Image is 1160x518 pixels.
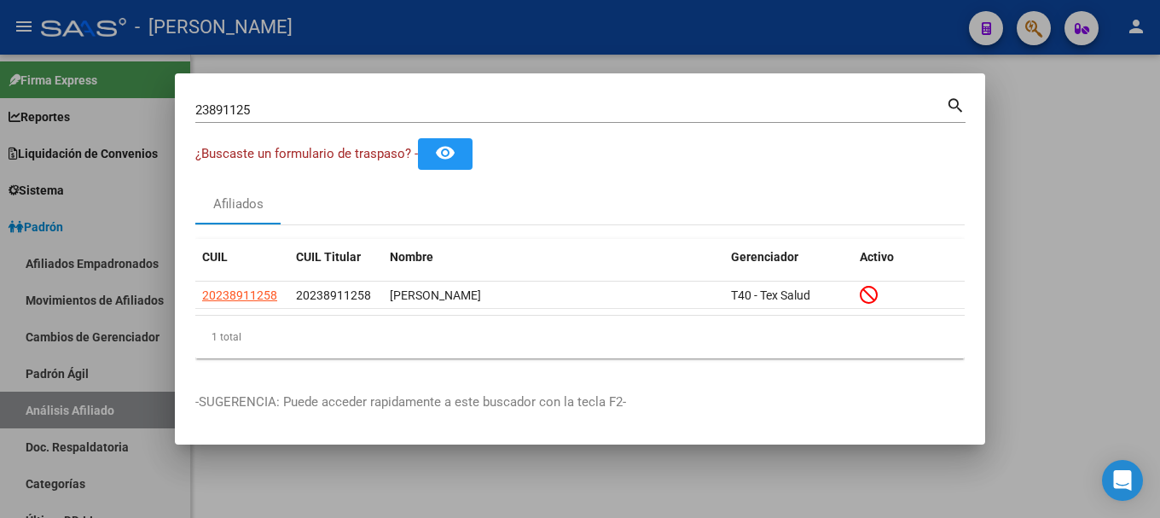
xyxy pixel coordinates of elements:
span: 20238911258 [296,288,371,302]
datatable-header-cell: Activo [853,239,965,276]
span: ¿Buscaste un formulario de traspaso? - [195,146,418,161]
div: Open Intercom Messenger [1102,460,1143,501]
span: Gerenciador [731,250,798,264]
datatable-header-cell: Nombre [383,239,724,276]
mat-icon: search [946,94,966,114]
datatable-header-cell: Gerenciador [724,239,853,276]
div: Afiliados [213,195,264,214]
datatable-header-cell: CUIL Titular [289,239,383,276]
p: -SUGERENCIA: Puede acceder rapidamente a este buscador con la tecla F2- [195,393,965,412]
div: [PERSON_NAME] [390,286,717,306]
div: 1 total [195,316,965,358]
span: CUIL [202,250,228,264]
mat-icon: remove_red_eye [435,143,455,163]
span: T40 - Tex Salud [731,288,810,302]
span: Nombre [390,250,433,264]
span: CUIL Titular [296,250,361,264]
span: Activo [860,250,894,264]
span: 20238911258 [202,288,277,302]
datatable-header-cell: CUIL [195,239,289,276]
